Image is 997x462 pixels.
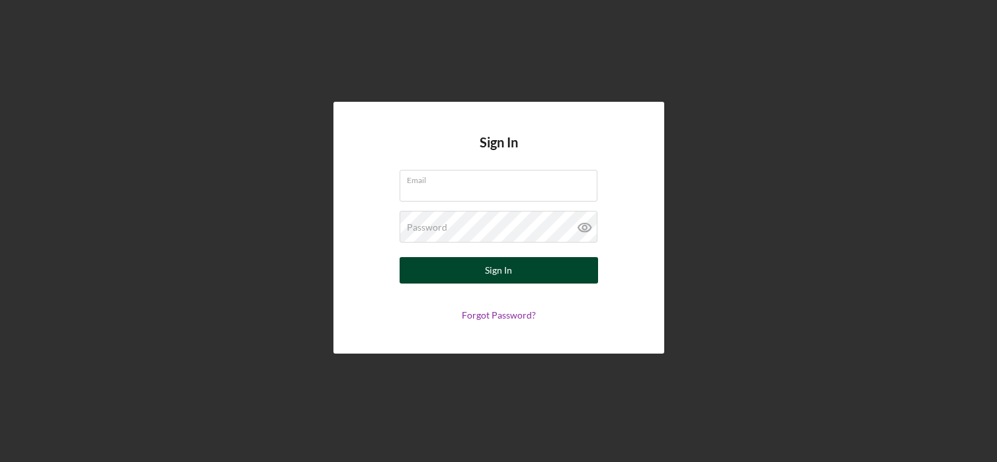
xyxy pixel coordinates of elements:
div: Sign In [485,257,512,284]
h4: Sign In [480,135,518,170]
label: Email [407,171,597,185]
label: Password [407,222,447,233]
button: Sign In [400,257,598,284]
a: Forgot Password? [462,309,536,321]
